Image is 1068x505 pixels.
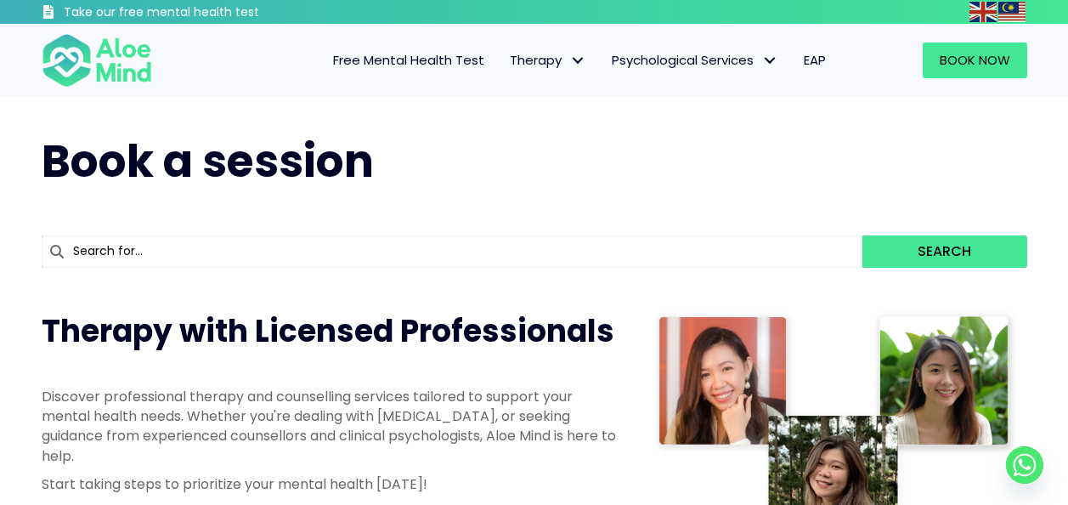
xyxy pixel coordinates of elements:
[758,48,783,73] span: Psychological Services: submenu
[566,48,591,73] span: Therapy: submenu
[862,235,1026,268] button: Search
[923,43,1027,78] a: Book Now
[1006,446,1043,484] a: Whatsapp
[174,43,839,78] nav: Menu
[320,43,497,78] a: Free Mental Health Test
[791,43,839,78] a: EAP
[42,4,350,24] a: Take our free mental health test
[940,51,1010,69] span: Book Now
[42,235,863,268] input: Search for...
[64,4,350,21] h3: Take our free mental health test
[42,387,619,466] p: Discover professional therapy and counselling services tailored to support your mental health nee...
[998,2,1027,21] a: Malay
[804,51,826,69] span: EAP
[969,2,997,22] img: en
[998,2,1026,22] img: ms
[42,309,614,353] span: Therapy with Licensed Professionals
[42,130,374,192] span: Book a session
[969,2,998,21] a: English
[510,51,586,69] span: Therapy
[612,51,778,69] span: Psychological Services
[42,474,619,494] p: Start taking steps to prioritize your mental health [DATE]!
[333,51,484,69] span: Free Mental Health Test
[497,43,599,78] a: TherapyTherapy: submenu
[599,43,791,78] a: Psychological ServicesPsychological Services: submenu
[42,32,152,88] img: Aloe mind Logo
